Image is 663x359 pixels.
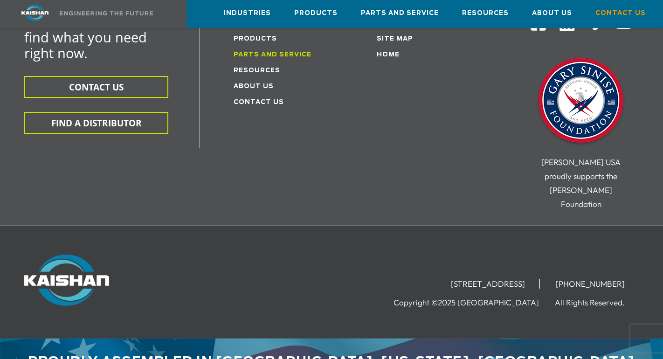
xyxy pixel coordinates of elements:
a: Products [234,36,277,42]
span: Resources [462,8,509,19]
button: CONTACT US [24,76,168,98]
li: [STREET_ADDRESS] [437,279,540,289]
span: [PERSON_NAME] USA proudly supports the [PERSON_NAME] Foundation [541,157,621,209]
span: About Us [532,8,572,19]
a: About Us [532,0,572,26]
li: [PHONE_NUMBER] [542,279,639,289]
img: Kaishan [24,255,109,306]
a: Contact Us [234,99,284,105]
span: Connect with us and find what you need right now. [24,12,154,62]
a: Home [377,52,400,58]
a: Contact Us [595,0,646,26]
img: Gary Sinise Foundation [534,55,628,148]
a: Parts and Service [361,0,439,26]
span: Products [294,8,338,19]
a: Site Map [377,36,413,42]
li: Copyright ©2025 [GEOGRAPHIC_DATA] [394,298,553,307]
img: Engineering the future [60,11,153,15]
a: Resources [234,68,280,74]
a: About Us [234,83,274,90]
button: FIND A DISTRIBUTOR [24,112,168,134]
span: Contact Us [595,8,646,19]
span: Industries [224,8,271,19]
span: Parts and Service [361,8,439,19]
a: Industries [224,0,271,26]
a: Parts and service [234,52,311,58]
a: Resources [462,0,509,26]
li: All Rights Reserved. [555,298,639,307]
a: Products [294,0,338,26]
